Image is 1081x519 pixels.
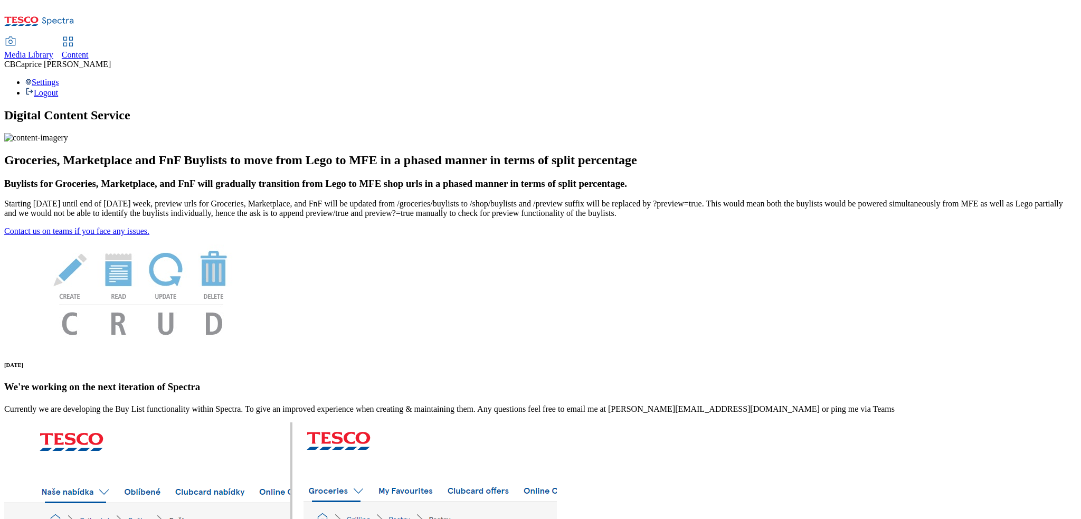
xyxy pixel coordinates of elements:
[4,153,1077,167] h2: Groceries, Marketplace and FnF Buylists to move from Lego to MFE in a phased manner in terms of s...
[4,199,1077,218] p: Starting [DATE] until end of [DATE] week, preview urls for Groceries, Marketplace, and FnF will b...
[4,50,53,59] span: Media Library
[62,50,89,59] span: Content
[15,60,111,69] span: Caprice [PERSON_NAME]
[4,108,1077,122] h1: Digital Content Service
[4,37,53,60] a: Media Library
[4,227,149,235] a: Contact us on teams if you face any issues.
[4,404,1077,414] p: Currently we are developing the Buy List functionality within Spectra. To give an improved experi...
[4,362,1077,368] h6: [DATE]
[62,37,89,60] a: Content
[25,78,59,87] a: Settings
[25,88,58,97] a: Logout
[4,60,15,69] span: CB
[4,236,279,346] img: News Image
[4,178,1077,190] h3: Buylists for Groceries, Marketplace, and FnF will gradually transition from Lego to MFE shop urls...
[4,133,68,143] img: content-imagery
[4,381,1077,393] h3: We're working on the next iteration of Spectra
